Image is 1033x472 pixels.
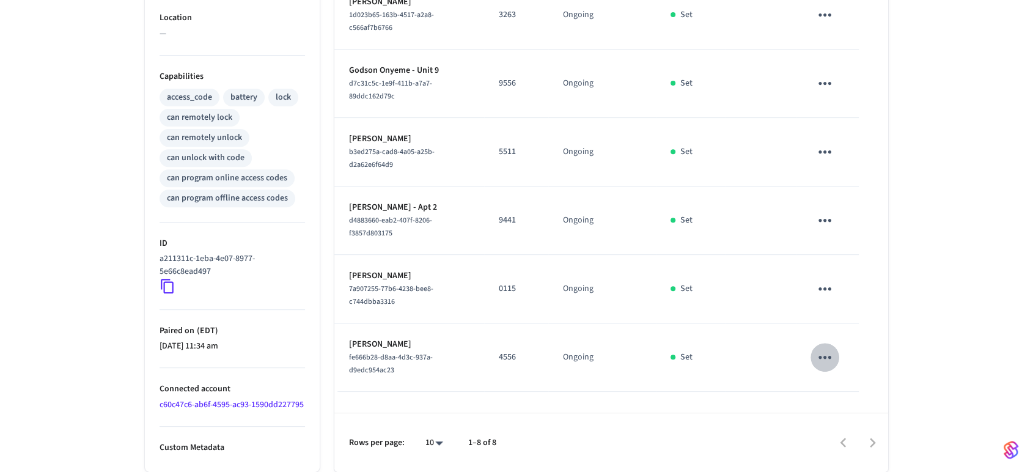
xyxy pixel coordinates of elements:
td: Ongoing [548,50,656,118]
span: ( EDT ) [194,325,218,337]
div: can remotely lock [167,111,232,124]
p: 9441 [499,214,534,227]
div: can unlock with code [167,152,244,164]
p: Set [680,214,693,227]
p: 9556 [499,77,534,90]
td: Ongoing [548,323,656,392]
div: can remotely unlock [167,131,242,144]
p: Set [680,77,693,90]
p: 1–8 of 8 [468,437,496,449]
p: Capabilities [160,70,305,83]
td: Ongoing [548,118,656,186]
p: 4556 [499,351,534,364]
p: Paired on [160,325,305,337]
span: 7a907255-77b6-4238-bee8-c744dbba3316 [349,284,433,307]
div: lock [276,91,291,104]
p: a211311c-1eba-4e07-8977-5e66c8ead497 [160,253,300,278]
p: Custom Metadata [160,441,305,454]
div: can program offline access codes [167,192,288,205]
span: fe666b28-d8aa-4d3c-937a-d9edc954ac23 [349,352,433,375]
td: Ongoing [548,186,656,255]
td: Ongoing [548,255,656,323]
p: [PERSON_NAME] [349,338,469,351]
p: 0115 [499,282,534,295]
div: can program online access codes [167,172,287,185]
div: battery [230,91,257,104]
p: [PERSON_NAME] [349,270,469,282]
p: ID [160,237,305,250]
p: Set [680,282,693,295]
p: Location [160,12,305,24]
p: — [160,28,305,40]
p: 3263 [499,9,534,21]
a: c60c47c6-ab6f-4595-ac93-1590dd227795 [160,399,304,411]
p: [PERSON_NAME] [349,133,469,146]
div: access_code [167,91,212,104]
span: d4883660-eab2-407f-8206-f3857d803175 [349,215,432,238]
p: Connected account [160,383,305,396]
span: d7c31c5c-1e9f-411b-a7a7-89ddc162d79c [349,78,432,101]
p: Rows per page: [349,437,405,449]
span: b3ed275a-cad8-4a05-a25b-d2a62e6f64d9 [349,147,435,170]
p: Set [680,351,693,364]
p: [PERSON_NAME] - Apt 2 [349,201,469,214]
p: Set [680,146,693,158]
p: Set [680,9,693,21]
img: SeamLogoGradient.69752ec5.svg [1004,440,1018,460]
span: 1d023b65-163b-4517-a2a8-c566af7b6766 [349,10,434,33]
div: 10 [419,434,449,452]
p: Godson Onyeme - Unit 9 [349,64,469,77]
p: [DATE] 11:34 am [160,340,305,353]
p: 5511 [499,146,534,158]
